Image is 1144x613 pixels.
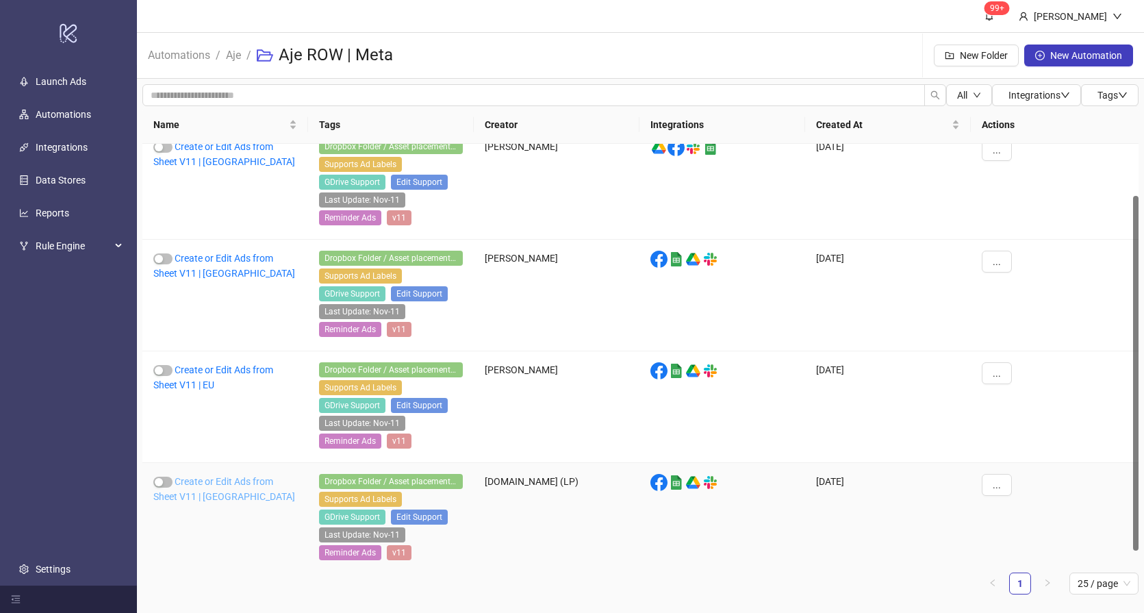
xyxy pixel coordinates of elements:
a: Automations [36,109,91,120]
span: v11 [387,434,411,449]
span: Edit Support [391,398,448,413]
span: Dropbox Folder / Asset placement detection [319,139,463,154]
a: Create or Edit Ads from Sheet V11 | [GEOGRAPHIC_DATA] [153,253,295,279]
button: New Folder [934,45,1019,66]
span: 25 / page [1078,573,1130,594]
span: Dropbox Folder / Asset placement detection [319,251,463,266]
span: ... [993,145,1001,155]
span: GDrive Support [319,510,385,525]
span: right [1043,579,1052,587]
span: folder-add [945,51,954,60]
div: [DATE] [805,463,971,575]
button: ... [982,474,1012,496]
th: Actions [971,106,1139,144]
button: Tagsdown [1081,84,1139,106]
button: Integrationsdown [992,84,1081,106]
span: ... [993,256,1001,267]
span: Dropbox Folder / Asset placement detection [319,474,463,489]
span: down [973,91,981,99]
span: Last Update: Nov-11 [319,304,405,319]
div: [DATE] [805,128,971,240]
div: [DATE] [805,351,971,463]
span: Created At [816,117,949,132]
th: Created At [805,106,971,144]
span: GDrive Support [319,286,385,301]
a: Create or Edit Ads from Sheet V11 | EU [153,364,273,390]
div: Page Size [1069,573,1139,595]
span: menu-fold [11,595,21,604]
button: New Automation [1024,45,1133,66]
li: / [216,34,220,77]
span: folder-open [257,47,273,64]
span: Reminder Ads [319,322,381,337]
span: down [1118,90,1128,100]
div: [DATE] [805,240,971,351]
span: New Folder [960,50,1008,61]
span: Name [153,117,286,132]
div: [PERSON_NAME] [474,128,639,240]
span: bell [984,11,994,21]
button: ... [982,251,1012,273]
span: Supports Ad Labels [319,157,402,172]
button: ... [982,139,1012,161]
button: left [982,573,1004,595]
div: [PERSON_NAME] [474,240,639,351]
span: Last Update: Nov-11 [319,192,405,208]
span: GDrive Support [319,398,385,413]
span: GDrive Support [319,175,385,190]
span: All [957,90,967,101]
sup: 1646 [984,1,1010,15]
span: user [1019,12,1028,21]
a: Reports [36,208,69,218]
a: Settings [36,564,71,575]
a: Integrations [36,142,88,153]
span: Reminder Ads [319,210,381,225]
span: Edit Support [391,286,448,301]
th: Tags [308,106,474,144]
span: fork [19,241,29,251]
button: right [1037,573,1058,595]
button: ... [982,362,1012,384]
a: Data Stores [36,175,86,186]
span: v11 [387,210,411,225]
span: plus-circle [1035,51,1045,60]
span: Supports Ad Labels [319,492,402,507]
span: Integrations [1008,90,1070,101]
span: down [1113,12,1122,21]
span: ... [993,368,1001,379]
span: down [1060,90,1070,100]
span: v11 [387,545,411,560]
a: Aje [223,47,244,62]
span: Reminder Ads [319,434,381,449]
span: Supports Ad Labels [319,380,402,395]
span: search [930,90,940,100]
div: [PERSON_NAME] [474,351,639,463]
span: Supports Ad Labels [319,268,402,284]
div: [DOMAIN_NAME] (LP) [474,463,639,575]
span: Rule Engine [36,232,111,260]
span: Last Update: Nov-11 [319,527,405,542]
th: Creator [474,106,639,144]
a: Automations [145,47,213,62]
span: ... [993,479,1001,490]
button: Alldown [946,84,992,106]
li: Previous Page [982,573,1004,595]
a: 1 [1010,573,1030,594]
li: Next Page [1037,573,1058,595]
span: Edit Support [391,510,448,525]
h3: Aje ROW | Meta [279,45,393,66]
a: Launch Ads [36,76,86,87]
span: v11 [387,322,411,337]
span: New Automation [1050,50,1122,61]
span: Reminder Ads [319,545,381,560]
span: left [989,579,997,587]
span: Dropbox Folder / Asset placement detection [319,362,463,377]
div: [PERSON_NAME] [1028,9,1113,24]
span: Tags [1097,90,1128,101]
span: Edit Support [391,175,448,190]
li: / [246,34,251,77]
span: Last Update: Nov-11 [319,416,405,431]
a: Create or Edit Ads from Sheet V11 | [GEOGRAPHIC_DATA] [153,476,295,502]
th: Name [142,106,308,144]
